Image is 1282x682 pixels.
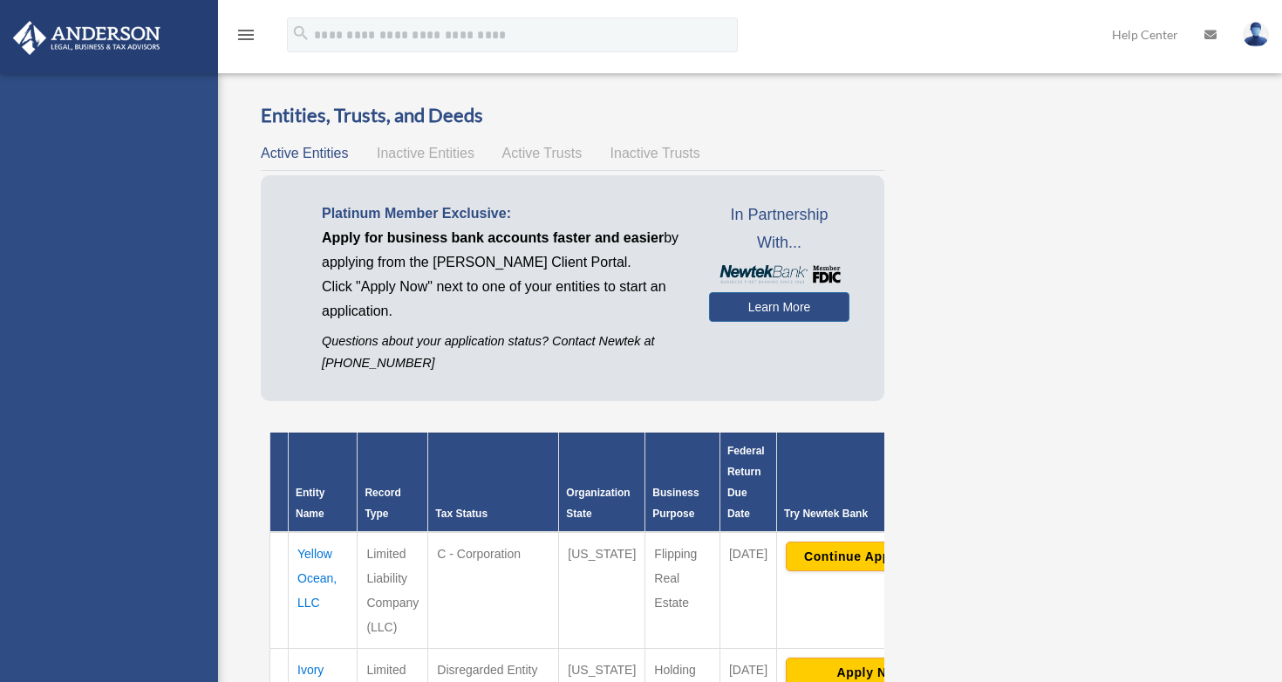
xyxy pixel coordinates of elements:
th: Organization State [559,433,645,532]
button: Continue Application [786,542,956,571]
span: Inactive Entities [377,146,474,160]
span: Active Entities [261,146,348,160]
i: search [291,24,310,43]
i: menu [235,24,256,45]
img: NewtekBankLogoSM.png [718,265,842,283]
td: C - Corporation [428,532,559,649]
th: Federal Return Due Date [719,433,776,532]
th: Business Purpose [645,433,720,532]
p: Platinum Member Exclusive: [322,201,683,226]
span: Active Trusts [502,146,583,160]
img: Anderson Advisors Platinum Portal [8,21,166,55]
p: by applying from the [PERSON_NAME] Client Portal. [322,226,683,275]
th: Entity Name [289,433,358,532]
a: Learn More [709,292,850,322]
span: In Partnership With... [709,201,850,256]
a: menu [235,31,256,45]
th: Tax Status [428,433,559,532]
td: Limited Liability Company (LLC) [358,532,428,649]
img: User Pic [1243,22,1269,47]
th: Record Type [358,433,428,532]
td: [DATE] [719,532,776,649]
p: Questions about your application status? Contact Newtek at [PHONE_NUMBER] [322,331,683,374]
h3: Entities, Trusts, and Deeds [261,102,884,129]
td: [US_STATE] [559,532,645,649]
p: Click "Apply Now" next to one of your entities to start an application. [322,275,683,324]
div: Try Newtek Bank [784,503,958,524]
span: Inactive Trusts [610,146,700,160]
td: Flipping Real Estate [645,532,720,649]
span: Apply for business bank accounts faster and easier [322,230,664,245]
td: Yellow Ocean, LLC [289,532,358,649]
